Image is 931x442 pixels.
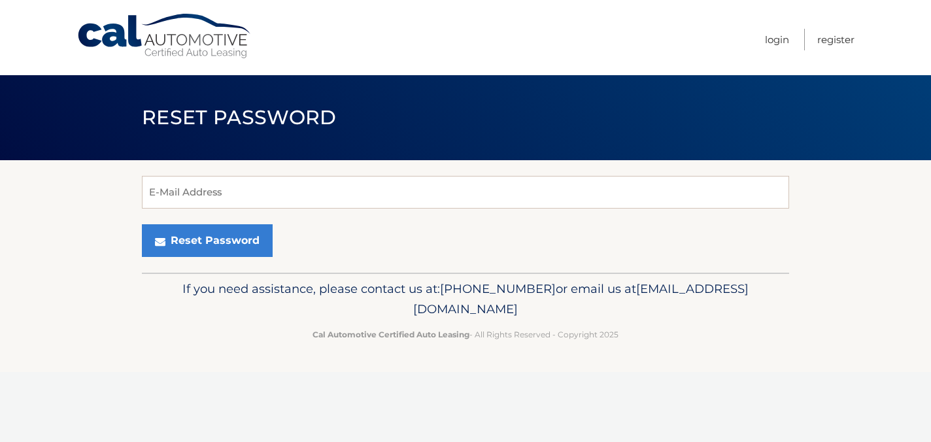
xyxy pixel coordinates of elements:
a: Cal Automotive [76,13,253,59]
button: Reset Password [142,224,273,257]
a: Register [817,29,855,50]
p: - All Rights Reserved - Copyright 2025 [150,328,781,341]
p: If you need assistance, please contact us at: or email us at [150,279,781,320]
strong: Cal Automotive Certified Auto Leasing [313,330,469,339]
span: Reset Password [142,105,336,129]
span: [PHONE_NUMBER] [440,281,556,296]
input: E-Mail Address [142,176,789,209]
a: Login [765,29,789,50]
